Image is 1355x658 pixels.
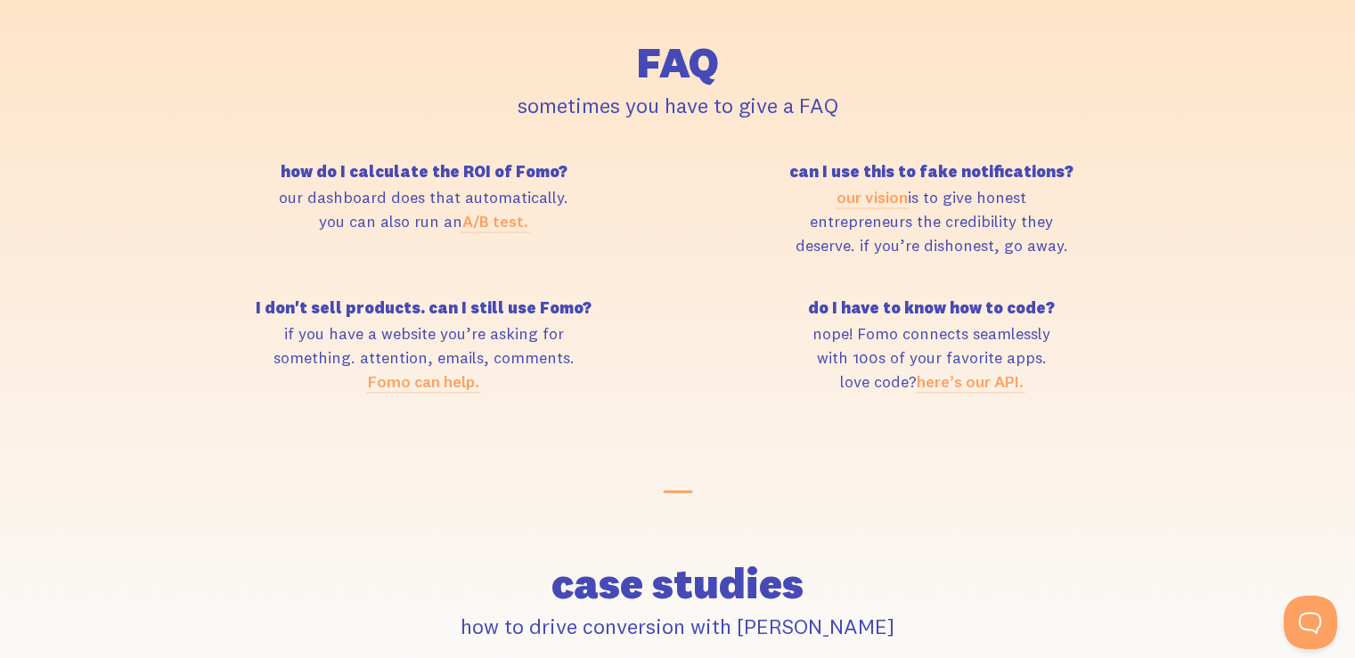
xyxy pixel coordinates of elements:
p: how to drive conversion with [PERSON_NAME] [181,610,1175,642]
p: nope! Fomo connects seamlessly with 100s of your favorite apps. love code? [689,321,1175,394]
p: is to give honest entrepreneurs the credibility they deserve. if you’re dishonest, go away. [689,185,1175,257]
h2: case studies [181,562,1175,605]
h5: do I have to know how to code? [689,300,1175,316]
h5: can I use this to fake notifications? [689,164,1175,180]
h5: I don't sell products. can I still use Fomo? [181,300,667,316]
p: sometimes you have to give a FAQ [181,89,1175,121]
p: if you have a website you’re asking for something. attention, emails, comments. [181,321,667,394]
h2: FAQ [181,41,1175,84]
h5: how do I calculate the ROI of Fomo? [181,164,667,180]
a: our vision [837,187,908,207]
a: here’s our API. [917,371,1024,392]
a: Fomo can help. [368,371,479,392]
iframe: Help Scout Beacon - Open [1284,596,1337,649]
a: A/B test. [462,211,528,232]
p: our dashboard does that automatically. you can also run an [181,185,667,233]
